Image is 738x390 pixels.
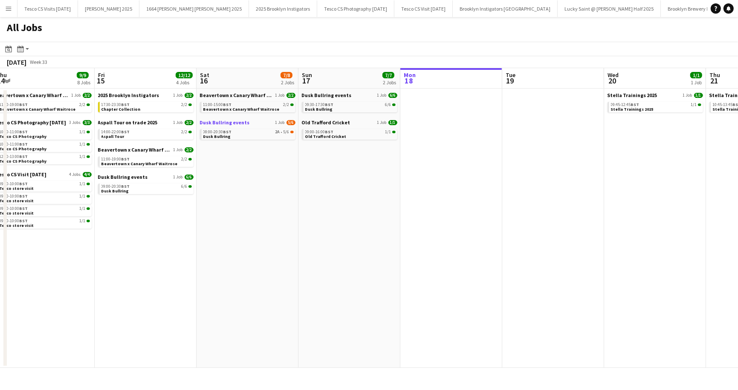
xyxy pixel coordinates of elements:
span: 1/1 [80,194,86,198]
span: 1/1 [87,195,90,198]
span: BST [20,206,28,211]
span: Old Trafford Cricket [305,134,347,139]
span: Dusk Bullring events [302,92,352,98]
button: Tesco CS Photography [DATE] [317,0,394,17]
a: Stella Trainings 20251 Job1/1 [608,92,703,98]
span: BST [325,129,334,135]
span: Sun [302,71,312,79]
span: 11:00-15:00 [203,103,232,107]
div: 2 Jobs [383,79,396,86]
span: 4 Jobs [69,172,81,177]
span: 2/2 [87,103,90,106]
span: Thu [709,71,720,79]
span: BST [122,129,130,135]
span: 18 [402,76,416,86]
span: 2/2 [83,93,92,98]
a: Beavertown x Canary Wharf Waitrose1 Job2/2 [200,92,295,98]
span: Dusk Bullring [305,106,333,112]
div: Dusk Bullring events1 Job6/609:30-17:30BST6/6Dusk Bullring [302,92,397,119]
button: 1664 [PERSON_NAME] [PERSON_NAME] 2025 [139,0,249,17]
span: Fri [98,71,105,79]
span: 1/1 [80,206,86,211]
a: 08:00-20:30BST2A•5/6Dusk Bullring [203,129,294,139]
span: 7/8 [281,72,292,78]
span: 12/12 [176,72,193,78]
span: 1/1 [87,183,90,185]
span: 11:00-19:00 [101,157,130,161]
span: 1/1 [80,182,86,186]
span: Beavertown x Canary Wharf Waitrose [101,161,178,166]
span: 1/1 [385,130,391,134]
span: BST [20,129,28,135]
span: BST [122,102,130,107]
span: 20 [606,76,619,86]
span: 1/1 [87,155,90,158]
div: 1 Job [691,79,702,86]
span: 2/2 [182,157,188,161]
span: 4/4 [83,172,92,177]
span: 1/1 [80,142,86,146]
span: 09:00-16:00 [305,130,334,134]
span: 6/6 [388,93,397,98]
span: BST [20,141,28,147]
span: 1 Job [174,147,183,152]
span: 1/1 [87,131,90,133]
span: 5/6 [284,130,289,134]
span: 21 [708,76,720,86]
span: 5/6 [287,120,295,125]
span: 2/2 [182,130,188,134]
div: [DATE] [7,58,26,66]
span: 6/6 [385,103,391,107]
a: 14:00-22:00BST2/2Aspall Tour [101,129,192,139]
span: 2/2 [185,120,194,125]
span: BST [631,102,640,107]
span: 2A [275,130,280,134]
span: 15 [97,76,105,86]
button: 2025 Brooklyn Instigators [249,0,317,17]
a: 11:00-19:00BST2/2Beavertown x Canary Wharf Waitrose [101,156,192,166]
span: Dusk Bullring [203,134,231,139]
span: 2025 Brooklyn Instigators [98,92,159,98]
span: 2/2 [287,93,295,98]
span: 2/2 [182,103,188,107]
span: 2/2 [188,103,192,106]
span: Sat [200,71,209,79]
span: Week 33 [28,59,49,65]
button: Lucky Saint @ [PERSON_NAME] Half 2025 [558,0,661,17]
span: 1 Job [174,120,183,125]
span: Beavertown x Canary Wharf Waitrose [200,92,274,98]
span: 2/2 [284,103,289,107]
button: Tesco CS Visits [DATE] [17,0,78,17]
button: Brooklyn Instigators [GEOGRAPHIC_DATA] [453,0,558,17]
span: 1/1 [80,155,86,159]
span: 09:00-20:30 [101,184,130,189]
span: Stella Trainings 2025 [608,92,657,98]
span: 3 Jobs [69,120,81,125]
a: Old Trafford Cricket1 Job1/1 [302,119,397,126]
div: • [203,130,294,134]
span: 6/6 [392,103,396,106]
div: Beavertown x Canary Wharf Waitrose1 Job2/211:00-19:00BST2/2Beavertown x Canary Wharf Waitrose [98,146,194,174]
span: Aspall Tour on trade 2025 [98,119,158,126]
span: 1 Job [72,93,81,98]
div: 8 Jobs [77,79,90,86]
span: 1/1 [690,72,702,78]
span: BST [325,102,334,107]
div: Aspall Tour on trade 20251 Job2/214:00-22:00BST2/2Aspall Tour [98,119,194,146]
span: 1/1 [691,103,697,107]
span: 1 Job [275,120,285,125]
span: 09:30-17:30 [305,103,334,107]
span: 1/1 [388,120,397,125]
span: BST [122,184,130,189]
span: 1 Job [377,120,387,125]
button: [PERSON_NAME] 2025 [78,0,139,17]
span: 1/1 [694,93,703,98]
a: 09:00-16:00BST1/1Old Trafford Cricket [305,129,396,139]
a: 17:30-23:30BST2/2Chapter Collection [101,102,192,112]
span: 08:00-20:30 [203,130,232,134]
span: Tue [506,71,515,79]
span: 1/1 [80,130,86,134]
span: Mon [404,71,416,79]
a: 09:00-20:30BST6/6Dusk Bullring [101,184,192,193]
span: Beavertown x Canary Wharf Waitrose [98,146,172,153]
